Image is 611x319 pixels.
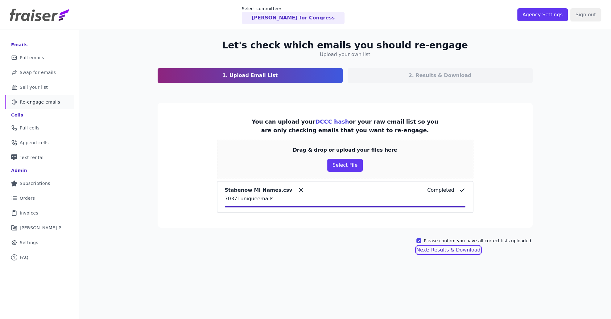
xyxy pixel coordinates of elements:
a: Pull emails [5,51,74,64]
span: FAQ [20,254,28,260]
a: Settings [5,236,74,249]
img: Fraiser Logo [10,9,69,21]
div: Emails [11,42,28,48]
div: Admin [11,167,27,174]
a: Swap for emails [5,66,74,79]
input: Agency Settings [517,8,568,21]
span: Invoices [20,210,38,216]
span: Re-engage emails [20,99,60,105]
p: Select committee: [242,6,345,12]
a: Select committee: [PERSON_NAME] for Congress [242,6,345,24]
a: Pull cells [5,121,74,135]
a: Sell your list [5,80,74,94]
button: Select File [327,159,363,172]
p: Drag & drop or upload your files here [293,146,397,154]
p: Stabenow MI Names.csv [225,186,292,194]
p: 2. Results & Download [409,72,472,79]
p: You can upload your or your raw email list so you are only checking emails that you want to re-en... [249,117,441,135]
span: Pull emails [20,55,44,61]
a: 1. Upload Email List [158,68,343,83]
span: Subscriptions [20,180,50,186]
p: 1. Upload Email List [222,72,278,79]
a: Append cells [5,136,74,149]
div: Cells [11,112,23,118]
h2: Let's check which emails you should re-engage [222,40,468,51]
span: Orders [20,195,35,201]
a: DCCC hash [315,118,349,125]
span: [PERSON_NAME] Performance [20,225,66,231]
span: Pull cells [20,125,39,131]
p: 70371 unique emails [225,195,465,202]
span: Swap for emails [20,69,56,76]
a: Invoices [5,206,74,220]
a: [PERSON_NAME] Performance [5,221,74,235]
span: Text rental [20,154,44,161]
input: Sign out [570,8,601,21]
a: Text rental [5,151,74,164]
button: Next: Results & Download [416,246,481,254]
a: Orders [5,191,74,205]
span: Sell your list [20,84,48,90]
span: Append cells [20,140,49,146]
p: Completed [427,186,454,194]
a: Subscriptions [5,177,74,190]
a: Re-engage emails [5,95,74,109]
h4: Upload your own list [320,51,370,58]
label: Please confirm you have all correct lists uploaded. [424,238,533,244]
p: [PERSON_NAME] for Congress [252,14,335,22]
a: FAQ [5,251,74,264]
span: Settings [20,239,38,246]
